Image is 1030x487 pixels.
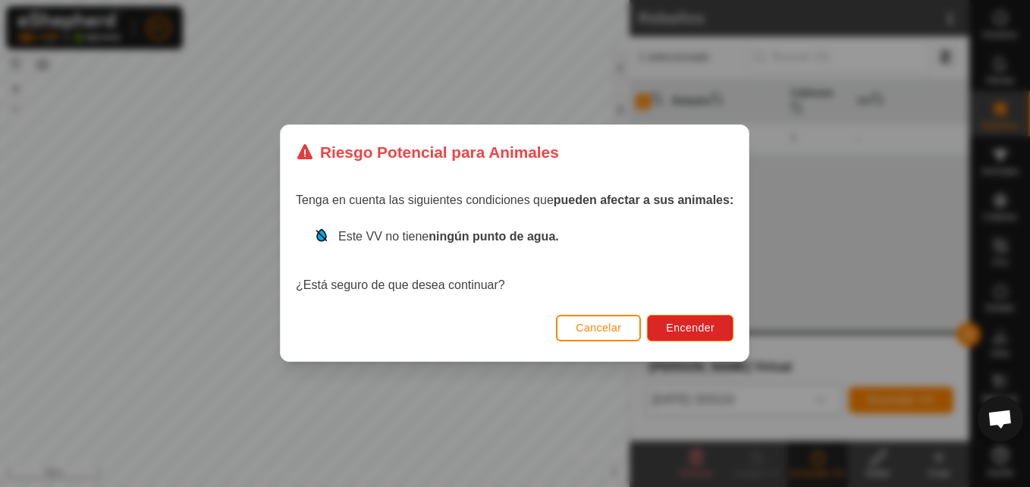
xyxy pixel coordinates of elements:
button: Encender [648,315,734,341]
button: Cancelar [557,315,642,341]
div: ¿Está seguro de que desea continuar? [296,228,733,295]
span: Encender [667,322,715,335]
a: Chat abierto [978,396,1023,441]
div: Riesgo Potencial para Animales [296,140,559,164]
strong: ningún punto de agua. [429,231,560,243]
strong: pueden afectar a sus animales: [554,194,733,207]
span: Este VV no tiene [338,231,559,243]
span: Tenga en cuenta las siguientes condiciones que [296,194,733,207]
span: Cancelar [576,322,622,335]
